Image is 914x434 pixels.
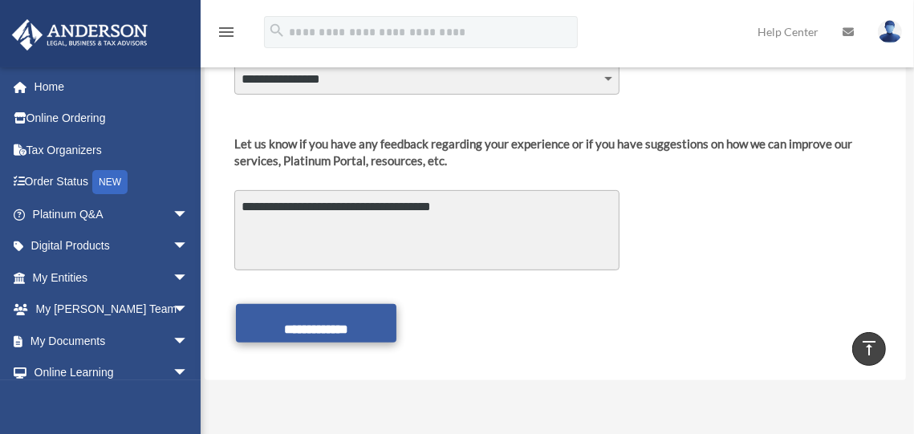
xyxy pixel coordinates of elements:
a: My Entitiesarrow_drop_down [11,262,213,294]
span: arrow_drop_down [173,198,205,231]
a: Online Ordering [11,103,213,135]
a: Platinum Q&Aarrow_drop_down [11,198,213,230]
img: User Pic [878,20,902,43]
span: arrow_drop_down [173,325,205,358]
span: arrow_drop_down [173,294,205,327]
img: Anderson Advisors Platinum Portal [7,19,152,51]
a: My Documentsarrow_drop_down [11,325,213,357]
a: Order StatusNEW [11,166,213,199]
a: Digital Productsarrow_drop_down [11,230,213,262]
div: Let us know if you have any feedback regarding your experience or if you have suggestions on how ... [234,136,876,169]
span: arrow_drop_down [173,357,205,390]
span: arrow_drop_down [173,230,205,263]
a: My [PERSON_NAME] Teamarrow_drop_down [11,294,213,326]
a: Tax Organizers [11,134,213,166]
a: menu [217,28,236,42]
a: Home [11,71,213,103]
div: NEW [92,170,128,194]
span: arrow_drop_down [173,262,205,294]
i: menu [217,22,236,42]
a: Online Learningarrow_drop_down [11,357,213,389]
i: vertical_align_top [859,339,879,358]
a: vertical_align_top [852,332,886,366]
i: search [268,22,286,39]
